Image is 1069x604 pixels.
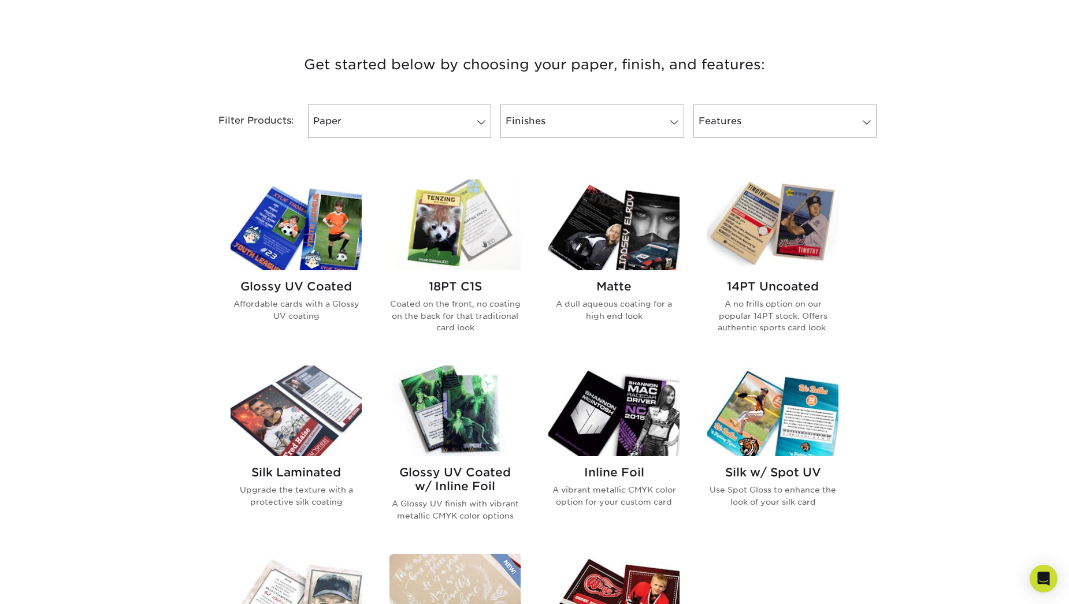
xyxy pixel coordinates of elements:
[548,366,680,456] img: Inline Foil Trading Cards
[707,279,838,293] h2: 14PT Uncoated
[231,366,362,456] img: Silk Laminated Trading Cards
[548,366,680,540] a: Inline Foil Trading Cards Inline Foil A vibrant metallic CMYK color option for your custom card
[707,465,838,479] h2: Silk w/ Spot UV
[548,180,680,352] a: Matte Trading Cards Matte A dull aqueous coating for a high end look
[231,180,362,352] a: Glossy UV Coated Trading Cards Glossy UV Coated Affordable cards with a Glossy UV coating
[707,180,838,270] img: 14PT Uncoated Trading Cards
[693,105,877,138] a: Features
[389,366,521,456] img: Glossy UV Coated w/ Inline Foil Trading Cards
[231,279,362,293] h2: Glossy UV Coated
[707,366,838,540] a: Silk w/ Spot UV Trading Cards Silk w/ Spot UV Use Spot Gloss to enhance the look of your silk card
[707,366,838,456] img: Silk w/ Spot UV Trading Cards
[707,180,838,352] a: 14PT Uncoated Trading Cards 14PT Uncoated A no frills option on our popular 14PT stock. Offers au...
[707,298,838,333] p: A no frills option on our popular 14PT stock. Offers authentic sports card look.
[389,298,521,333] p: Coated on the front, no coating on the back for that traditional card look
[231,298,362,322] p: Affordable cards with a Glossy UV coating
[548,298,680,322] p: A dull aqueous coating for a high end look
[389,180,521,352] a: 18PT C1S Trading Cards 18PT C1S Coated on the front, no coating on the back for that traditional ...
[231,484,362,508] p: Upgrade the texture with a protective silk coating
[389,279,521,293] h2: 18PT C1S
[1030,565,1057,592] div: Open Intercom Messenger
[231,465,362,479] h2: Silk Laminated
[548,484,680,508] p: A vibrant metallic CMYK color option for your custom card
[548,180,680,270] img: Matte Trading Cards
[492,554,521,588] img: New Product
[196,39,873,91] h3: Get started below by choosing your paper, finish, and features:
[707,484,838,508] p: Use Spot Gloss to enhance the look of your silk card
[308,105,491,138] a: Paper
[548,279,680,293] h2: Matte
[389,465,521,493] h2: Glossy UV Coated w/ Inline Foil
[389,366,521,540] a: Glossy UV Coated w/ Inline Foil Trading Cards Glossy UV Coated w/ Inline Foil A Glossy UV finish ...
[188,105,303,138] div: Filter Products:
[389,180,521,270] img: 18PT C1S Trading Cards
[389,498,521,521] p: A Glossy UV finish with vibrant metallic CMYK color options
[231,180,362,270] img: Glossy UV Coated Trading Cards
[500,105,684,138] a: Finishes
[231,366,362,540] a: Silk Laminated Trading Cards Silk Laminated Upgrade the texture with a protective silk coating
[548,465,680,479] h2: Inline Foil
